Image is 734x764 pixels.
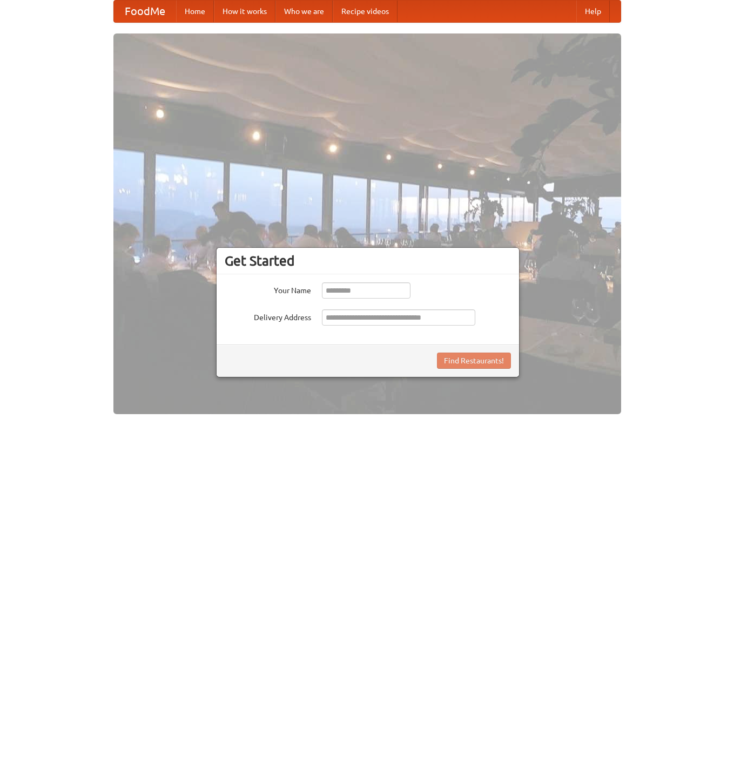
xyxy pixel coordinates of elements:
[225,309,311,323] label: Delivery Address
[225,282,311,296] label: Your Name
[333,1,398,22] a: Recipe videos
[176,1,214,22] a: Home
[214,1,275,22] a: How it works
[225,253,511,269] h3: Get Started
[576,1,610,22] a: Help
[275,1,333,22] a: Who we are
[437,353,511,369] button: Find Restaurants!
[114,1,176,22] a: FoodMe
